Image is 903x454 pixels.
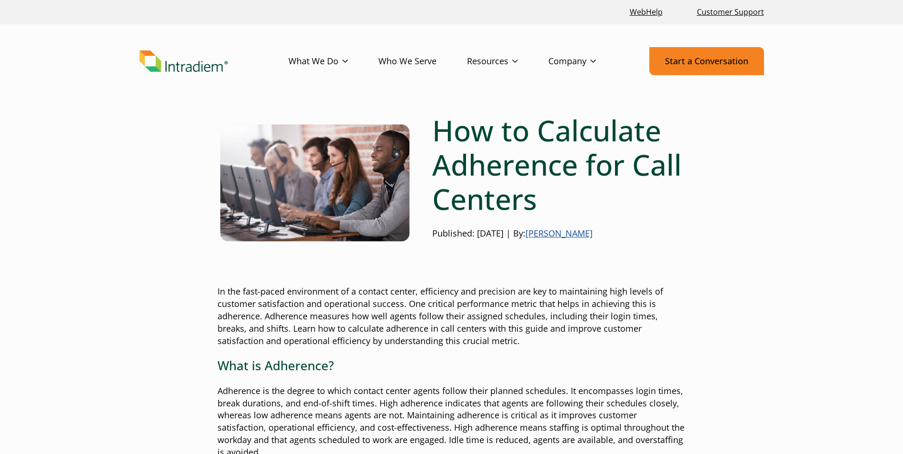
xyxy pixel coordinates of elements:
a: [PERSON_NAME] [526,227,593,239]
p: Published: [DATE] | By: [432,227,686,240]
a: Company [548,48,626,75]
a: Start a Conversation [649,47,764,75]
a: Resources [467,48,548,75]
p: In the fast-paced environment of a contact center, efficiency and precision are key to maintainin... [218,286,686,347]
h3: What is Adherence? [218,358,686,373]
a: Customer Support [693,2,768,22]
a: Who We Serve [378,48,467,75]
a: What We Do [288,48,378,75]
a: Link opens in a new window [626,2,666,22]
img: Intradiem [139,50,228,72]
a: Link to homepage of Intradiem [139,50,288,72]
h1: How to Calculate Adherence for Call Centers [432,113,686,216]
